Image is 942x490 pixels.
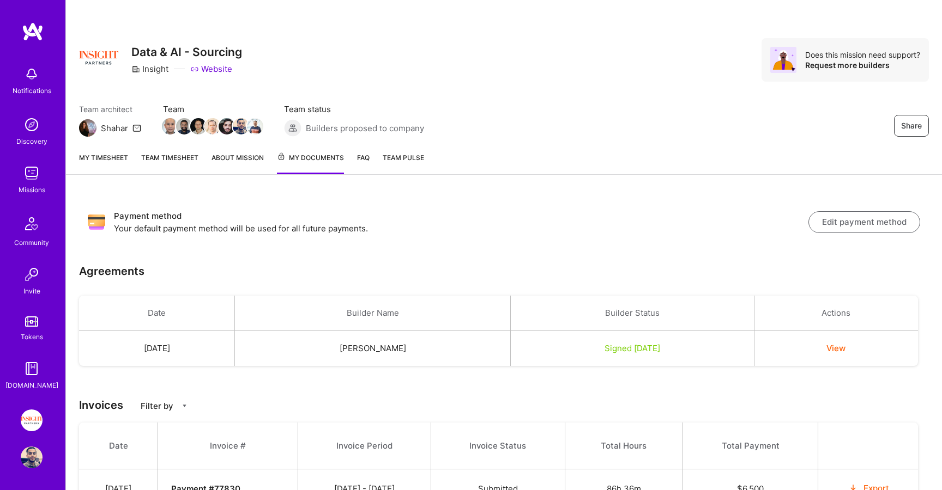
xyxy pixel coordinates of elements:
[277,152,344,164] span: My Documents
[233,118,249,134] img: Team Member Avatar
[79,152,128,174] a: My timesheet
[19,184,45,195] div: Missions
[16,136,47,147] div: Discovery
[25,316,38,327] img: tokens
[79,38,118,77] img: Company Logo
[21,162,43,184] img: teamwork
[247,118,263,134] img: Team Member Avatar
[131,45,242,59] h3: Data & AI - Sourcing
[181,402,188,409] i: icon CaretDown
[191,117,206,136] a: Team Member Avatar
[101,122,128,134] div: Shahar
[79,119,96,137] img: Team Architect
[511,296,754,331] th: Builder Status
[176,118,192,134] img: Team Member Avatar
[79,296,235,331] th: Date
[22,22,44,41] img: logo
[114,223,808,234] p: Your default payment method will be used for all future payments.
[234,117,248,136] a: Team Member Avatar
[21,114,43,136] img: discovery
[206,117,220,136] a: Team Member Avatar
[826,342,846,354] button: View
[163,103,262,115] span: Team
[5,379,58,391] div: [DOMAIN_NAME]
[141,400,173,412] p: Filter by
[19,211,45,237] img: Community
[754,296,918,331] th: Actions
[235,296,511,331] th: Builder Name
[13,85,51,96] div: Notifications
[248,117,262,136] a: Team Member Avatar
[565,422,683,469] th: Total Hours
[132,124,141,132] i: icon Mail
[79,399,929,412] h3: Invoices
[901,120,922,131] span: Share
[284,119,301,137] img: Builders proposed to company
[894,115,929,137] button: Share
[79,265,144,278] h3: Agreements
[431,422,565,469] th: Invoice Status
[805,60,920,70] div: Request more builders
[163,117,177,136] a: Team Member Avatar
[235,331,511,366] td: [PERSON_NAME]
[21,446,43,468] img: User Avatar
[14,237,49,248] div: Community
[357,152,370,174] a: FAQ
[524,342,741,354] div: Signed [DATE]
[21,264,43,285] img: Invite
[21,409,43,431] img: Insight Partners: Data & AI - Sourcing
[21,331,43,342] div: Tokens
[190,118,207,134] img: Team Member Avatar
[162,118,178,134] img: Team Member Avatar
[18,409,45,431] a: Insight Partners: Data & AI - Sourcing
[21,358,43,379] img: guide book
[18,446,45,468] a: User Avatar
[79,103,141,115] span: Team architect
[306,122,424,134] span: Builders proposed to company
[220,117,234,136] a: Team Member Avatar
[158,422,298,469] th: Invoice #
[683,422,818,469] th: Total Payment
[805,50,920,60] div: Does this mission need support?
[131,65,140,73] i: icon CompanyGray
[770,47,796,73] img: Avatar
[88,213,105,231] img: Payment method
[114,210,808,223] h3: Payment method
[79,422,158,469] th: Date
[284,103,424,115] span: Team status
[23,285,40,297] div: Invite
[79,331,235,366] td: [DATE]
[298,422,431,469] th: Invoice Period
[131,63,168,75] div: Insight
[219,118,235,134] img: Team Member Avatar
[212,152,264,174] a: About Mission
[141,152,198,174] a: Team timesheet
[190,63,232,75] a: Website
[383,154,424,162] span: Team Pulse
[177,117,191,136] a: Team Member Avatar
[21,63,43,85] img: bell
[808,211,920,233] button: Edit payment method
[383,152,424,174] a: Team Pulse
[204,118,221,134] img: Team Member Avatar
[277,152,344,174] a: My Documents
